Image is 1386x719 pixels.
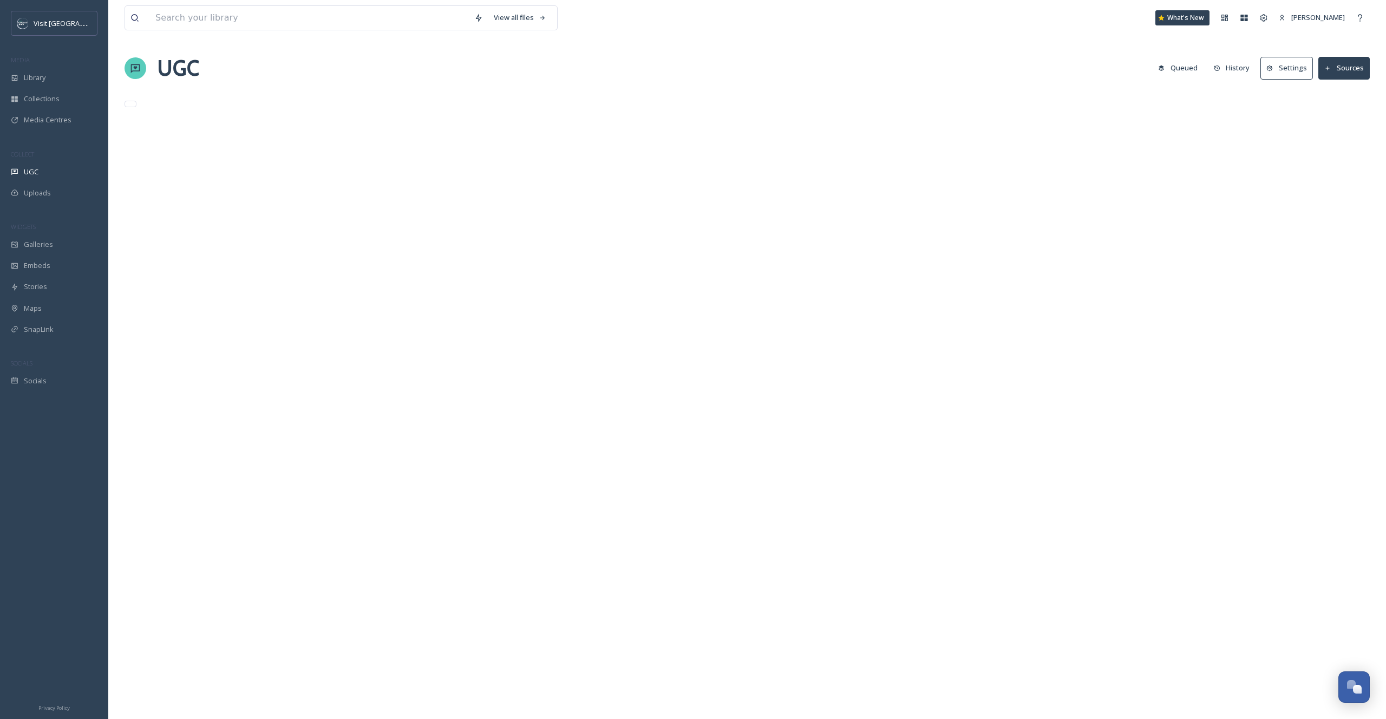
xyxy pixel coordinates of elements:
span: SOCIALS [11,359,32,367]
span: Embeds [24,260,50,271]
span: Privacy Policy [38,704,70,711]
span: Collections [24,94,60,104]
a: History [1208,57,1261,79]
a: UGC [157,52,199,84]
span: [PERSON_NAME] [1291,12,1345,22]
span: Stories [24,282,47,292]
span: Media Centres [24,115,71,125]
span: Maps [24,303,42,313]
button: History [1208,57,1256,79]
span: SnapLink [24,324,54,335]
a: View all files [488,7,552,28]
span: Socials [24,376,47,386]
a: What's New [1155,10,1210,25]
a: Settings [1260,57,1318,79]
span: COLLECT [11,150,34,158]
button: Sources [1318,57,1370,79]
img: c3es6xdrejuflcaqpovn.png [17,18,28,29]
a: Privacy Policy [38,701,70,714]
span: MEDIA [11,56,30,64]
input: Search your library [150,6,469,30]
span: Uploads [24,188,51,198]
button: Settings [1260,57,1313,79]
span: UGC [24,167,38,177]
a: [PERSON_NAME] [1273,7,1350,28]
button: Queued [1153,57,1203,79]
a: Queued [1153,57,1208,79]
span: Library [24,73,45,83]
button: Open Chat [1338,671,1370,703]
span: WIDGETS [11,223,36,231]
span: Galleries [24,239,53,250]
span: Visit [GEOGRAPHIC_DATA] [34,18,117,28]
